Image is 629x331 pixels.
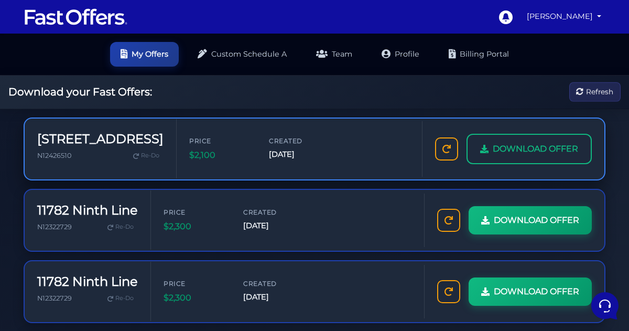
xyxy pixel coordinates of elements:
[469,206,592,234] a: DOWNLOAD OFFER
[17,42,85,50] span: Your Conversations
[131,173,193,181] a: Open Help Center
[13,55,197,86] a: Fast Offers SupportHey sorry ill have tht refunded asap!8 mos ago
[569,82,621,102] button: Refresh
[169,42,193,50] a: See all
[164,207,226,217] span: Price
[141,151,159,161] span: Re-Do
[44,99,155,110] span: Aura
[110,42,179,67] a: My Offers
[90,249,120,259] p: Messages
[586,86,613,98] span: Refresh
[494,285,579,298] span: DOWNLOAD OFFER
[44,112,155,122] p: You: how long does it take
[37,274,138,290] h3: 11782 Ninth Line
[161,99,193,109] p: 11 mos ago
[189,148,252,162] span: $2,100
[75,137,147,145] span: Start a Conversation
[115,222,134,232] span: Re-Do
[189,136,252,146] span: Price
[589,290,621,322] iframe: Customerly Messenger Launcher
[37,223,72,231] span: N12322729
[17,100,38,121] img: dark
[306,42,363,67] a: Team
[467,134,592,164] a: DOWNLOAD OFFER
[164,291,226,305] span: $2,300
[37,132,164,147] h3: [STREET_ADDRESS]
[494,213,579,227] span: DOWNLOAD OFFER
[24,195,171,206] input: Search for an Article...
[73,234,137,259] button: Messages
[37,294,72,302] span: N12322729
[31,249,49,259] p: Home
[103,292,138,305] a: Re-Do
[8,8,176,25] h2: Hello Bahar 👋
[164,220,226,233] span: $2,300
[37,152,71,159] span: N12426510
[44,71,156,82] p: Hey sorry ill have tht refunded asap!
[162,59,193,68] p: 8 mos ago
[17,131,193,152] button: Start a Conversation
[243,207,306,217] span: Created
[162,249,176,259] p: Help
[243,220,306,232] span: [DATE]
[493,142,578,156] span: DOWNLOAD OFFER
[187,42,297,67] a: Custom Schedule A
[243,279,306,289] span: Created
[37,203,138,218] h3: 11782 Ninth Line
[523,6,605,27] a: [PERSON_NAME]
[8,86,152,98] h2: Download your Fast Offers:
[269,136,332,146] span: Created
[13,95,197,126] a: AuraYou:how long does it take11 mos ago
[438,42,519,67] a: Billing Portal
[164,279,226,289] span: Price
[137,234,201,259] button: Help
[17,173,71,181] span: Find an Answer
[103,220,138,234] a: Re-Do
[17,60,38,81] img: dark
[44,59,156,69] span: Fast Offers Support
[243,291,306,303] span: [DATE]
[371,42,430,67] a: Profile
[115,294,134,303] span: Re-Do
[8,234,73,259] button: Home
[129,149,164,163] a: Re-Do
[469,277,592,306] a: DOWNLOAD OFFER
[269,148,332,161] span: [DATE]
